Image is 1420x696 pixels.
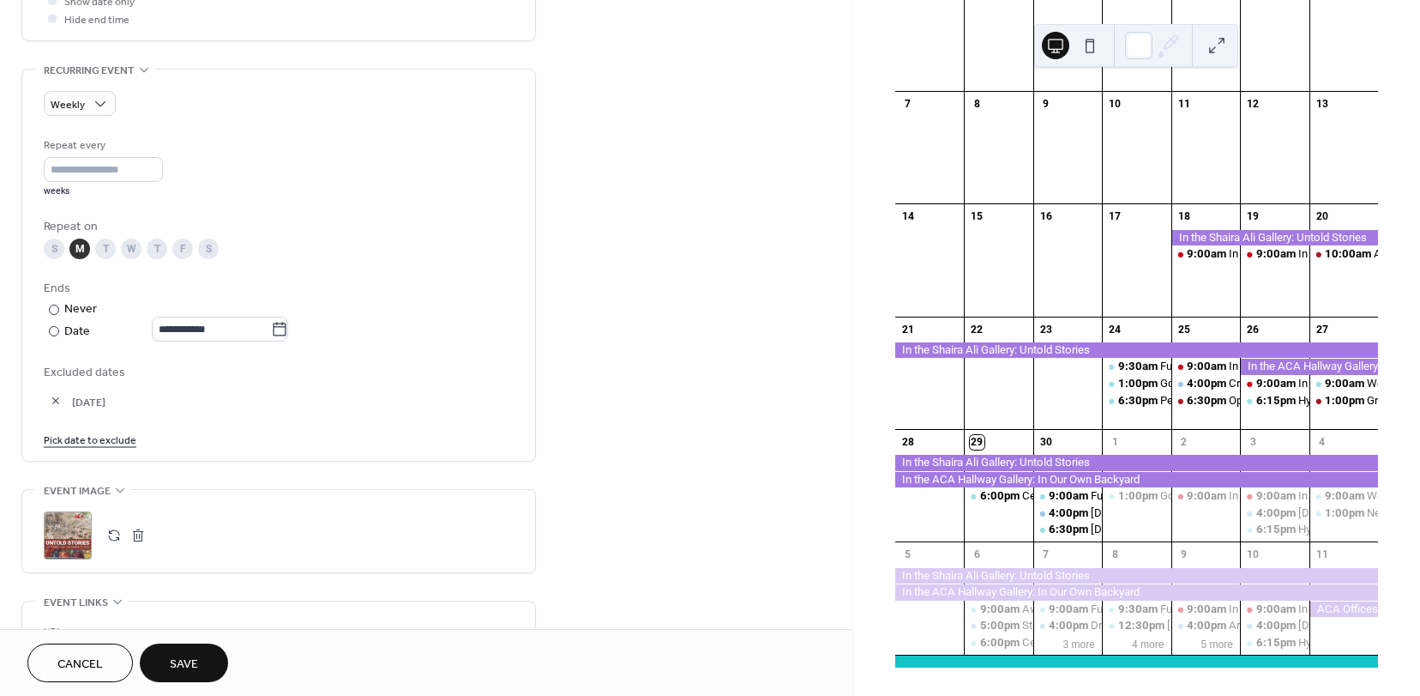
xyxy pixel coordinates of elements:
div: Ceramics Independent Study [1022,488,1164,504]
div: [DATE] Kids Clay (Gr. K-2) - [PERSON_NAME] [1091,505,1313,521]
span: Cancel [57,656,103,674]
span: [DATE] [72,393,514,411]
span: 9:00am [1187,602,1229,617]
div: In the Shaira Ali Gallery: Untold Stories [1171,488,1240,504]
span: 10:00am [1325,246,1374,262]
div: Needle Felted Witches - C. Brown [1309,505,1378,521]
span: 9:00am [1325,376,1367,391]
span: 4:00pm [1256,505,1298,521]
div: M [69,239,90,259]
div: 25 [1176,322,1191,336]
div: Hybrid Hand and Wheel - M. Kaemmer [1240,635,1309,651]
div: In the Shaira Ali Gallery: Untold Stories [1171,602,1240,617]
div: Opening Reception @ Workbar Arlington | Miracle of Life: Works by Sophie Lucas [1171,393,1240,409]
div: Weekend Wheel Throwing - JLima [1309,488,1378,504]
div: 2 [1176,435,1191,450]
span: 9:30am [1118,602,1160,617]
div: Never [64,300,98,318]
span: 9:00am [1187,246,1229,262]
span: 6:30pm [1187,393,1229,409]
span: 1:00pm [1118,376,1160,391]
div: 11 [1176,97,1191,112]
span: 1:00pm [1325,505,1367,521]
div: Gouache Painting Studio - V. Paret [1102,488,1170,504]
div: In the Shaira Ali Gallery: Untold Stories [1240,376,1309,391]
div: In the Shaira Ali Gallery: Untold Stories [1171,230,1378,245]
div: URL [44,623,510,641]
span: Save [170,656,198,674]
button: 4 more [1125,635,1171,651]
div: 14 [900,209,915,224]
div: Tuesday Evening Wheel Throwing - E. Murphy [1033,522,1102,537]
div: F [172,239,193,259]
span: 6:00pm [980,488,1022,504]
span: 6:00pm [980,635,1022,651]
div: In the ACA Hallway Gallery: In Our Own Backyard [895,584,1378,600]
div: 6 [970,548,984,562]
div: Weekend Wheel Throwing - JLima [1309,376,1378,391]
div: Art Explorers: Finding Fall (Gr. K-2) - P. Shanley [1171,618,1240,633]
span: 9:00am [1256,376,1298,391]
div: 7 [900,97,915,112]
button: Cancel [27,644,133,682]
div: Friday Kids Clay (Gr. 3-6) - P. Shanley [1240,618,1309,633]
div: S [44,239,64,259]
span: 4:00pm [1256,618,1298,633]
div: 28 [900,435,915,450]
span: 9:30am [1118,359,1160,374]
div: ; [44,511,92,560]
div: In the Shaira Ali Gallery: Untold Stories [1240,488,1309,504]
span: Event image [44,482,111,500]
div: 10 [1108,97,1122,112]
span: 12:30pm [1118,618,1167,633]
div: Wednesday Wheel Throwing - S McLelland [1102,618,1170,633]
span: 9:00am [1256,246,1298,262]
div: Arlington Town Day [1309,246,1378,262]
div: 27 [1315,322,1329,336]
span: 4:00pm [1187,376,1229,391]
div: 30 [1038,435,1053,450]
div: Functional Dinnerware - [PERSON_NAME] [1091,488,1297,504]
span: 9:00am [1256,602,1298,617]
span: 4:00pm [1049,618,1091,633]
span: 4:00pm [1187,618,1229,633]
div: Ceramics Independent Study [964,488,1032,504]
div: 4 [1315,435,1329,450]
div: Drawing/Painting Landscapes for Teens - L. Donahue [1033,618,1102,633]
div: In the Shaira Ali Gallery: Untold Stories [895,455,1378,470]
div: Hybrid Hand and Wheel - M. Kaemmer [1240,393,1309,409]
div: T [95,239,116,259]
div: In the Shaira Ali Gallery: Untold Stories [1171,246,1240,262]
span: Pick date to exclude [44,432,136,450]
div: Drawing/Painting Landscapes for Teens - [PERSON_NAME] [1091,618,1383,633]
div: [DATE] Evening Wheel Throwing - [PERSON_NAME] [1091,522,1345,537]
div: Fundamentals of Drawing and Painting Botanicals - C. Buckwalter [1102,359,1170,374]
div: Ends [44,280,510,298]
span: Weekly [51,95,85,115]
div: 13 [1315,97,1329,112]
span: 1:00pm [1118,488,1160,504]
span: 6:15pm [1256,522,1298,537]
span: 1:00pm [1325,393,1367,409]
div: 26 [1246,322,1261,336]
div: T [147,239,167,259]
span: Recurring event [44,62,135,80]
div: In the Shaira Ali Gallery: Untold Stories [895,342,1378,358]
div: In the Shaira Ali Gallery: Untold Stories [1240,246,1309,262]
div: 11 [1315,548,1329,562]
div: 22 [970,322,984,336]
div: Functional Dinnerware - S. McLelland [1033,488,1102,504]
div: 9 [1176,548,1191,562]
div: ACA Offices + Programs Closed [1309,602,1378,617]
div: Awesome Autumn Watercolor Workshop - A. Ackerman [964,602,1032,617]
div: 7 [1038,548,1053,562]
div: 20 [1315,209,1329,224]
div: 17 [1108,209,1122,224]
button: Save [140,644,228,682]
span: 9:00am [1325,488,1367,504]
div: Gouache Painting Studio - [PERSON_NAME] [1160,488,1377,504]
span: 9:00am [1187,359,1229,374]
div: In the Shaira Ali Gallery: Untold Stories [1240,602,1309,617]
div: Tuesday Kids Clay (Gr. K-2) - J. Williams [1033,505,1102,521]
